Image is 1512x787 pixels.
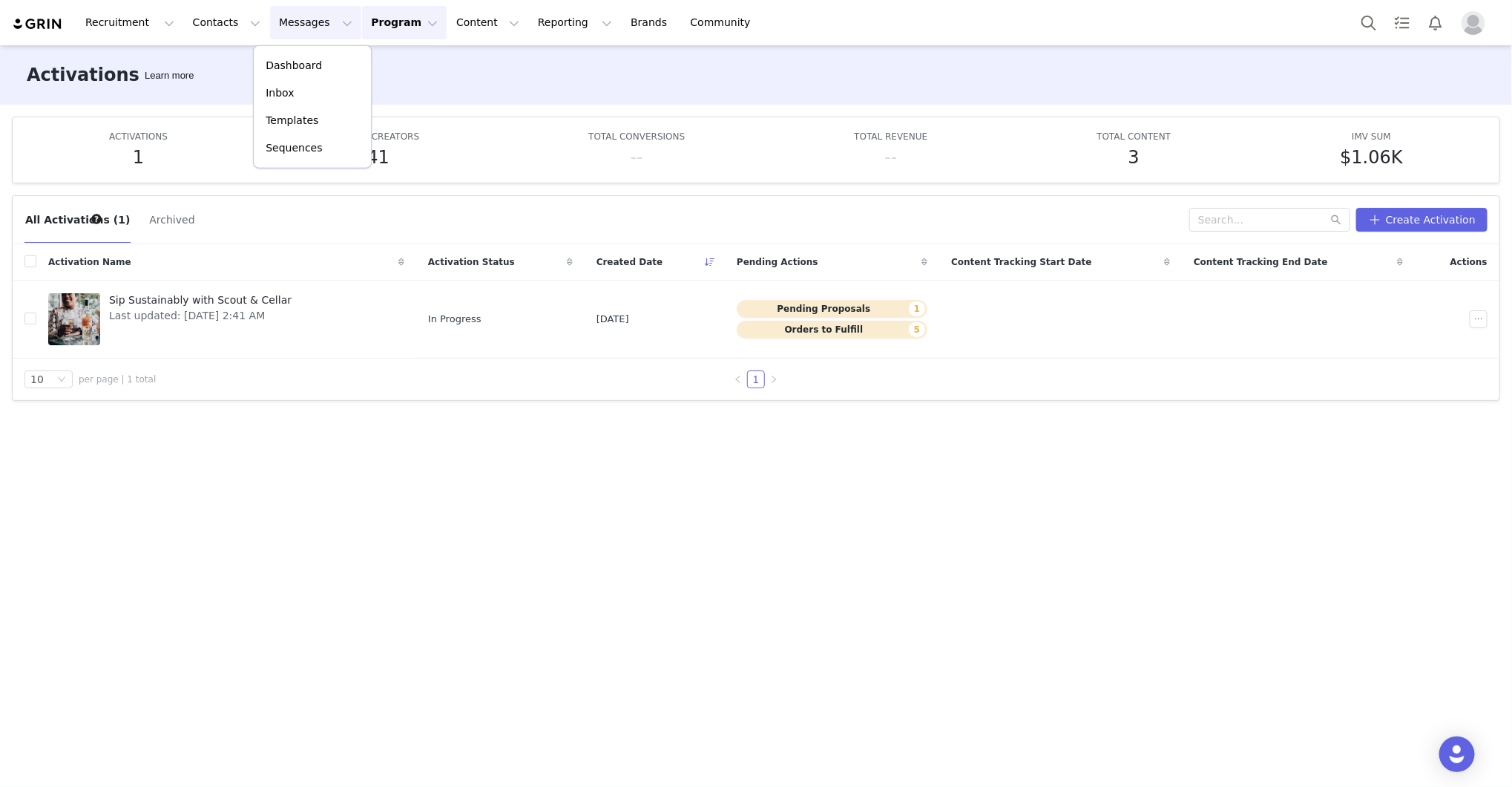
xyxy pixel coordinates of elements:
[769,375,778,384] i: icon: right
[529,6,621,39] button: Reporting
[109,293,292,308] span: Sip Sustainably with Scout & Cellar
[109,131,168,142] span: ACTIVATIONS
[737,300,927,318] button: Pending Proposals1
[447,6,528,39] button: Content
[148,208,195,232] button: Archived
[1352,131,1391,142] span: IMV SUM
[734,375,743,384] i: icon: left
[90,212,103,226] div: Tooltip anchor
[747,370,765,388] li: 1
[588,131,685,142] span: TOTAL CONVERSIONS
[266,58,322,74] p: Dashboard
[142,68,197,83] div: Tooltip anchor
[362,6,447,39] button: Program
[729,370,747,388] li: Previous Page
[596,255,663,269] span: Created Date
[266,113,318,128] p: Templates
[109,308,292,324] span: Last updated: [DATE] 2:41 AM
[1386,6,1419,39] a: Tasks
[367,144,389,171] h5: 41
[1352,6,1385,39] button: Search
[765,370,783,388] li: Next Page
[1416,246,1499,278] div: Actions
[737,255,818,269] span: Pending Actions
[48,255,131,269] span: Activation Name
[12,17,64,31] img: grin logo
[1439,737,1475,772] div: Open Intercom Messenger
[1340,144,1402,171] h5: $1.06K
[1097,131,1171,142] span: TOTAL CONTENT
[1419,6,1452,39] button: Notifications
[184,6,269,39] button: Contacts
[884,144,897,171] h5: --
[1194,255,1328,269] span: Content Tracking End Date
[951,255,1092,269] span: Content Tracking Start Date
[748,371,764,388] a: 1
[596,312,629,327] span: [DATE]
[27,62,139,88] h3: Activations
[1356,208,1488,232] button: Create Activation
[737,321,927,339] button: Orders to Fulfill5
[1189,208,1350,232] input: Search...
[24,208,131,232] button: All Activations (1)
[631,144,643,171] h5: --
[1462,11,1485,35] img: placeholder-profile.jpg
[682,6,766,39] a: Community
[337,131,419,142] span: ACTIVE CREATORS
[266,140,322,156] p: Sequences
[854,131,927,142] span: TOTAL REVENUE
[428,312,481,327] span: In Progress
[76,6,183,39] button: Recruitment
[57,375,66,385] i: icon: down
[48,290,404,349] a: Sip Sustainably with Scout & CellarLast updated: [DATE] 2:41 AM
[1128,144,1140,171] h5: 3
[270,6,361,39] button: Messages
[428,255,515,269] span: Activation Status
[1331,215,1341,225] i: icon: search
[266,85,294,101] p: Inbox
[79,373,156,386] span: per page | 1 total
[133,144,144,171] h5: 1
[1453,11,1500,35] button: Profile
[622,6,680,39] a: Brands
[30,371,44,388] div: 10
